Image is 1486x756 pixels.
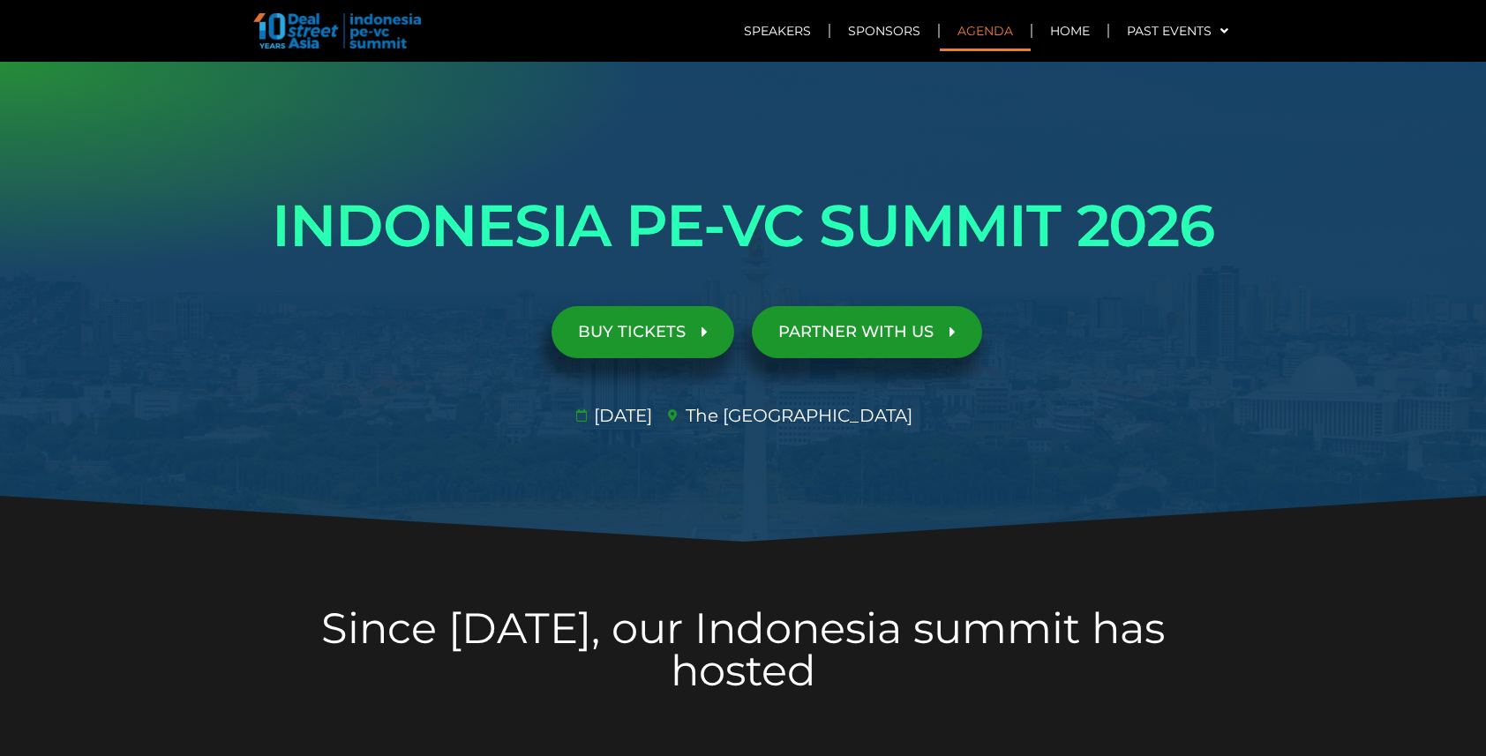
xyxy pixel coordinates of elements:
[830,11,938,51] a: Sponsors
[681,402,912,429] span: The [GEOGRAPHIC_DATA]​
[589,402,652,429] span: [DATE]​
[778,324,934,341] span: PARTNER WITH US
[940,11,1031,51] a: Agenda
[752,306,982,358] a: PARTNER WITH US
[1032,11,1107,51] a: Home
[552,306,734,358] a: BUY TICKETS
[578,324,686,341] span: BUY TICKETS
[726,11,829,51] a: Speakers
[249,607,1237,692] h2: Since [DATE], our Indonesia summit has hosted
[1109,11,1246,51] a: Past Events
[249,176,1237,275] h1: INDONESIA PE-VC SUMMIT 2026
